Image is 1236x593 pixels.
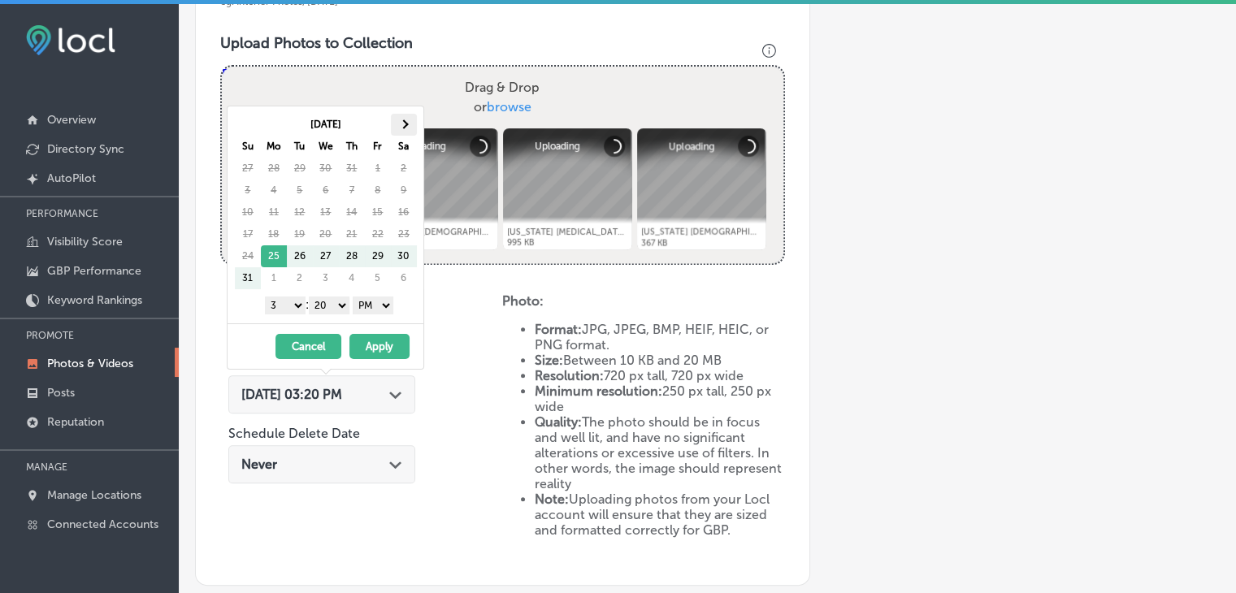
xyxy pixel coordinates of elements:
[313,180,339,201] td: 6
[535,368,604,383] strong: Resolution:
[313,267,339,289] td: 3
[365,136,391,158] th: Fr
[287,223,313,245] td: 19
[535,368,784,383] li: 720 px tall, 720 px wide
[26,42,39,55] img: website_grey.svg
[339,245,365,267] td: 28
[235,267,261,289] td: 31
[313,201,339,223] td: 13
[339,201,365,223] td: 14
[47,235,123,249] p: Visibility Score
[180,96,274,106] div: Keywords by Traffic
[261,245,287,267] td: 25
[535,322,582,337] strong: Format:
[339,136,365,158] th: Th
[365,223,391,245] td: 22
[235,158,261,180] td: 27
[287,158,313,180] td: 29
[47,264,141,278] p: GBP Performance
[261,158,287,180] td: 28
[391,267,417,289] td: 6
[287,245,313,267] td: 26
[287,267,313,289] td: 2
[220,34,785,52] h3: Upload Photos to Collection
[235,245,261,267] td: 24
[502,293,544,309] strong: Photo:
[365,158,391,180] td: 1
[287,136,313,158] th: Tu
[287,201,313,223] td: 12
[47,142,124,156] p: Directory Sync
[235,201,261,223] td: 10
[235,180,261,201] td: 3
[535,414,784,491] li: The photo should be in focus and well lit, and have no significant alterations or excessive use o...
[241,387,342,402] span: [DATE] 03:20 PM
[47,488,141,502] p: Manage Locations
[535,353,563,368] strong: Size:
[365,267,391,289] td: 5
[391,180,417,201] td: 9
[535,491,569,507] strong: Note:
[235,136,261,158] th: Su
[391,158,417,180] td: 2
[241,457,277,472] span: Never
[339,158,365,180] td: 31
[261,114,391,136] th: [DATE]
[391,136,417,158] th: Sa
[47,415,104,429] p: Reputation
[261,136,287,158] th: Mo
[228,426,360,441] label: Schedule Delete Date
[42,42,179,55] div: Domain: [DOMAIN_NAME]
[391,245,417,267] td: 30
[365,245,391,267] td: 29
[47,171,96,185] p: AutoPilot
[458,71,546,123] label: Drag & Drop or
[44,94,57,107] img: tab_domain_overview_orange.svg
[313,223,339,245] td: 20
[47,517,158,531] p: Connected Accounts
[391,223,417,245] td: 23
[535,491,784,538] li: Uploading photos from your Locl account will ensure that they are sized and formatted correctly f...
[487,99,531,115] span: browse
[162,94,175,107] img: tab_keywords_by_traffic_grey.svg
[535,353,784,368] li: Between 10 KB and 20 MB
[535,414,582,430] strong: Quality:
[47,113,96,127] p: Overview
[46,26,80,39] div: v 4.0.25
[235,223,261,245] td: 17
[287,180,313,201] td: 5
[339,180,365,201] td: 7
[391,201,417,223] td: 16
[47,357,133,370] p: Photos & Videos
[26,25,115,55] img: fda3e92497d09a02dc62c9cd864e3231.png
[261,267,287,289] td: 1
[62,96,145,106] div: Domain Overview
[47,386,75,400] p: Posts
[339,223,365,245] td: 21
[47,293,142,307] p: Keyword Rankings
[313,158,339,180] td: 30
[535,383,662,399] strong: Minimum resolution:
[349,334,410,359] button: Apply
[261,223,287,245] td: 18
[275,334,341,359] button: Cancel
[313,136,339,158] th: We
[26,26,39,39] img: logo_orange.svg
[261,180,287,201] td: 4
[234,292,423,317] div: :
[261,201,287,223] td: 11
[313,245,339,267] td: 27
[339,267,365,289] td: 4
[535,322,784,353] li: JPG, JPEG, BMP, HEIF, HEIC, or PNG format.
[535,383,784,414] li: 250 px tall, 250 px wide
[365,180,391,201] td: 8
[365,201,391,223] td: 15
